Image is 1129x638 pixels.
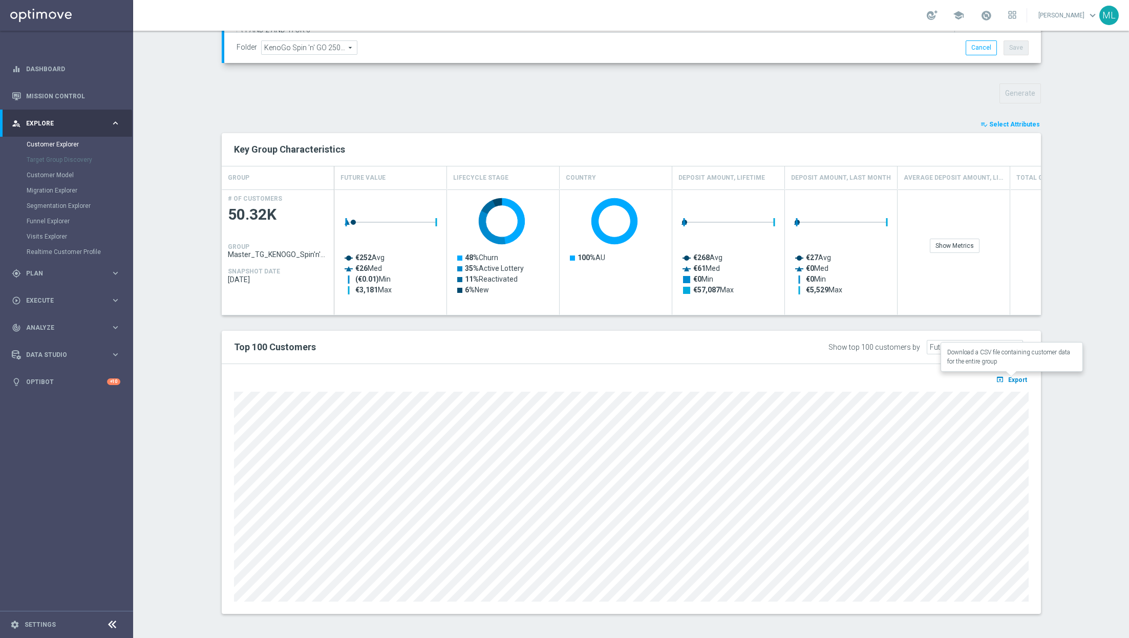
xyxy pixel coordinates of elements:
tspan: 100% [578,253,595,262]
button: Cancel [966,40,997,55]
text: Avg [355,253,385,262]
text: Active Lottery [465,264,524,272]
text: Max [806,286,842,294]
span: 50.32K [228,205,328,225]
tspan: €0 [693,275,701,283]
tspan: €26 [355,264,368,272]
a: Migration Explorer [27,186,106,195]
a: Mission Control [26,82,120,110]
tspan: €5,529 [806,286,828,294]
h4: GROUP [228,169,249,187]
div: Show Metrics [930,239,979,253]
a: Funnel Explorer [27,217,106,225]
div: Plan [12,269,111,278]
tspan: 11% [465,275,479,283]
button: equalizer Dashboard [11,65,121,73]
i: playlist_add_check [981,121,988,128]
h4: Lifecycle Stage [453,169,508,187]
tspan: €252 [355,253,372,262]
span: Analyze [26,325,111,331]
span: Export [1008,376,1027,384]
div: Data Studio [12,350,111,359]
div: Segmentation Explorer [27,198,132,214]
text: Med [693,264,720,272]
tspan: €0 [806,264,814,272]
a: Realtime Customer Profile [27,248,106,256]
text: Min [693,275,713,283]
a: Dashboard [26,55,120,82]
text: Min [355,275,391,284]
h4: Country [566,169,596,187]
i: person_search [12,119,21,128]
div: Funnel Explorer [27,214,132,229]
div: Press SPACE to select this row. [222,189,334,315]
text: AU [578,253,605,262]
a: Visits Explorer [27,232,106,241]
button: Data Studio keyboard_arrow_right [11,351,121,359]
h4: Deposit Amount, Last Month [791,169,891,187]
tspan: €268 [693,253,710,262]
span: Plan [26,270,111,277]
tspan: 6% [465,286,475,294]
div: Show top 100 customers by [828,343,920,352]
span: 2025-08-23 [228,275,328,284]
button: Save [1004,40,1029,55]
text: Max [355,286,392,294]
a: Customer Explorer [27,140,106,148]
tspan: 48% [465,253,479,262]
text: New [465,286,489,294]
div: Customer Explorer [27,137,132,152]
h2: Top 100 Customers [234,341,691,353]
button: lightbulb Optibot +10 [11,378,121,386]
div: Migration Explorer [27,183,132,198]
i: track_changes [12,323,21,332]
text: Max [693,286,734,294]
a: Customer Model [27,171,106,179]
button: play_circle_outline Execute keyboard_arrow_right [11,296,121,305]
span: Master_TG_KENOGO_Spin'n'GOLowVLow_250825 [228,250,328,259]
i: settings [10,620,19,629]
i: keyboard_arrow_right [111,350,120,359]
i: open_in_browser [996,375,1007,384]
i: gps_fixed [12,269,21,278]
div: Explore [12,119,111,128]
a: Settings [25,622,56,628]
text: Med [355,264,382,272]
i: play_circle_outline [12,296,21,305]
h4: Total GGR, Lifetime [1016,169,1083,187]
h4: SNAPSHOT DATE [228,268,280,275]
tspan: €57,087 [693,286,720,294]
h2: Key Group Characteristics [234,143,1029,156]
span: Data Studio [26,352,111,358]
h4: GROUP [228,243,249,250]
text: Churn [465,253,498,262]
div: Optibot [12,368,120,395]
i: keyboard_arrow_right [111,295,120,305]
button: person_search Explore keyboard_arrow_right [11,119,121,127]
text: Reactivated [465,275,518,283]
i: lightbulb [12,377,21,387]
i: equalizer [12,65,21,74]
h4: Future Value [340,169,386,187]
text: Med [806,264,828,272]
a: [PERSON_NAME]keyboard_arrow_down [1037,8,1099,23]
span: school [953,10,964,21]
span: Explore [26,120,111,126]
tspan: €0 [806,275,814,283]
div: Analyze [12,323,111,332]
button: gps_fixed Plan keyboard_arrow_right [11,269,121,278]
button: Mission Control [11,92,121,100]
i: keyboard_arrow_right [111,268,120,278]
div: +10 [107,378,120,385]
div: Customer Model [27,167,132,183]
a: Optibot [26,368,107,395]
i: keyboard_arrow_right [111,118,120,128]
span: keyboard_arrow_down [1087,10,1098,21]
button: Generate [999,83,1041,103]
h4: Average Deposit Amount, Lifetime [904,169,1004,187]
